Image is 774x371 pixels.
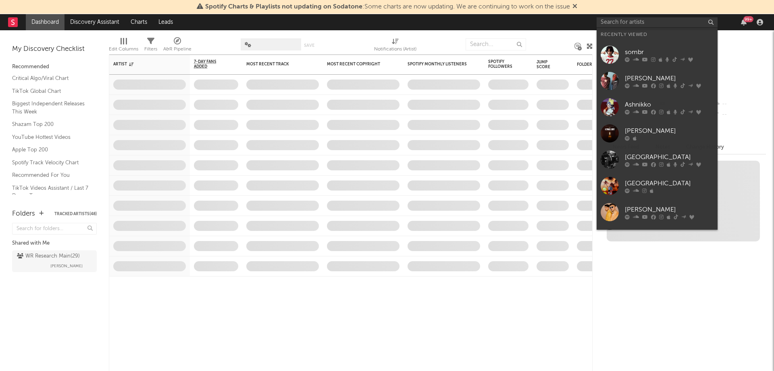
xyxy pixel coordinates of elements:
[597,120,718,147] a: [PERSON_NAME]
[26,14,64,30] a: Dashboard
[113,62,174,67] div: Artist
[12,133,89,142] a: YouTube Hottest Videos
[153,14,179,30] a: Leads
[194,59,226,69] span: 7-Day Fans Added
[205,4,570,10] span: : Some charts are now updating. We are continuing to work on the issue
[144,44,157,54] div: Filters
[625,100,714,109] div: Ashnikko
[597,173,718,199] a: [GEOGRAPHIC_DATA]
[12,44,97,54] div: My Discovery Checklist
[625,126,714,136] div: [PERSON_NAME]
[597,225,718,252] a: NLE The Great
[741,19,747,25] button: 99+
[163,34,191,58] div: A&R Pipeline
[466,38,526,50] input: Search...
[625,73,714,83] div: [PERSON_NAME]
[327,62,387,67] div: Most Recent Copyright
[12,239,97,248] div: Shared with Me
[572,4,577,10] span: Dismiss
[12,171,89,180] a: Recommended For You
[205,4,362,10] span: Spotify Charts & Playlists not updating on Sodatone
[537,60,557,69] div: Jump Score
[12,87,89,96] a: TikTok Global Chart
[712,99,766,109] div: --
[12,145,89,154] a: Apple Top 200
[304,43,314,48] button: Save
[12,250,97,272] a: WR Research Main(29)[PERSON_NAME]
[144,34,157,58] div: Filters
[743,16,753,22] div: 99 +
[12,158,89,167] a: Spotify Track Velocity Chart
[109,34,138,58] div: Edit Columns
[163,44,191,54] div: A&R Pipeline
[109,44,138,54] div: Edit Columns
[12,209,35,219] div: Folders
[597,17,718,27] input: Search for artists
[54,212,97,216] button: Tracked Artists(48)
[12,184,89,200] a: TikTok Videos Assistant / Last 7 Days - Top
[17,252,80,261] div: WR Research Main ( 29 )
[12,74,89,83] a: Critical Algo/Viral Chart
[577,62,637,67] div: Folders
[712,109,766,120] div: --
[597,42,718,68] a: sombr
[625,178,714,188] div: [GEOGRAPHIC_DATA]
[374,34,416,58] div: Notifications (Artist)
[408,62,468,67] div: Spotify Monthly Listeners
[12,62,97,72] div: Recommended
[597,68,718,94] a: [PERSON_NAME]
[246,62,307,67] div: Most Recent Track
[625,152,714,162] div: [GEOGRAPHIC_DATA]
[597,147,718,173] a: [GEOGRAPHIC_DATA]
[64,14,125,30] a: Discovery Assistant
[125,14,153,30] a: Charts
[625,205,714,214] div: [PERSON_NAME]
[601,30,714,40] div: Recently Viewed
[12,223,97,235] input: Search for folders...
[488,59,516,69] div: Spotify Followers
[12,120,89,129] a: Shazam Top 200
[50,261,83,271] span: [PERSON_NAME]
[597,199,718,225] a: [PERSON_NAME]
[374,44,416,54] div: Notifications (Artist)
[625,47,714,57] div: sombr
[597,94,718,120] a: Ashnikko
[12,99,89,116] a: Biggest Independent Releases This Week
